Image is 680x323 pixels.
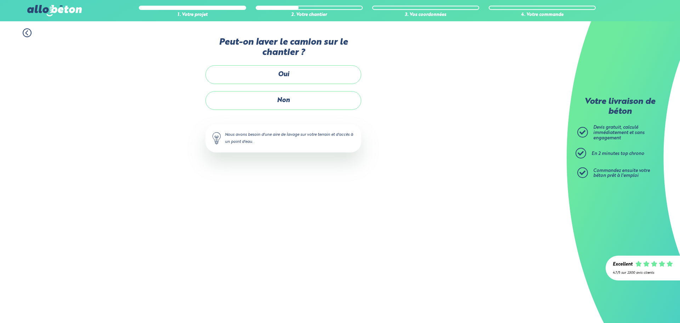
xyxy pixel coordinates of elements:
[205,65,361,84] label: Oui
[617,295,672,315] iframe: Help widget launcher
[27,5,82,16] img: allobéton
[256,12,363,18] div: 2. Votre chantier
[205,91,361,110] label: Non
[205,124,361,152] div: Nous avons besoin d'une aire de lavage sur votre terrain et d'accès à un point d'eau.
[372,12,479,18] div: 3. Vos coordonnées
[489,12,596,18] div: 4. Votre commande
[139,12,246,18] div: 1. Votre projet
[205,37,361,58] label: Peut-on laver le camion sur le chantier ?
